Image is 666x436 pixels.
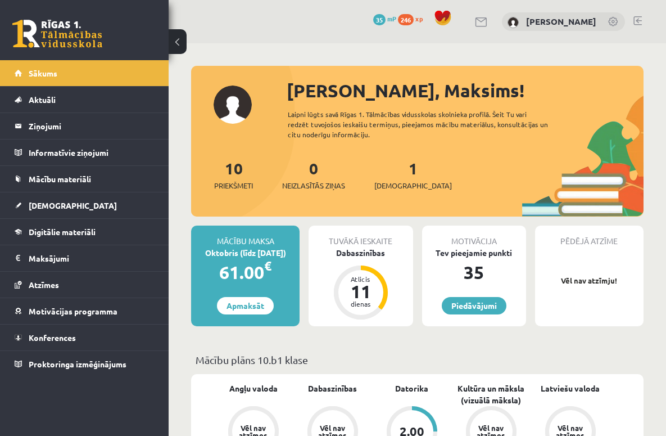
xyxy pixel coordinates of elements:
a: Datorika [395,383,428,394]
div: Motivācija [422,226,526,247]
span: [DEMOGRAPHIC_DATA] [374,180,452,191]
legend: Informatīvie ziņojumi [29,140,155,165]
a: Aktuāli [15,87,155,113]
div: dienas [344,300,378,307]
div: Tuvākā ieskaite [309,226,413,247]
div: Mācību maksa [191,226,300,247]
div: 61.00 [191,259,300,286]
a: Digitālie materiāli [15,219,155,245]
span: Priekšmeti [214,180,253,191]
span: Motivācijas programma [29,306,117,316]
a: Maksājumi [15,245,155,271]
a: 246 xp [398,14,428,23]
a: Dabaszinības Atlicis 11 dienas [309,247,413,321]
a: Atzīmes [15,272,155,298]
span: [DEMOGRAPHIC_DATA] [29,200,117,210]
a: Konferences [15,325,155,350]
legend: Ziņojumi [29,113,155,139]
a: 1[DEMOGRAPHIC_DATA] [374,158,452,191]
div: Pēdējā atzīme [535,226,644,247]
div: 11 [344,282,378,300]
span: Mācību materiāli [29,174,91,184]
span: Atzīmes [29,280,59,290]
span: 246 [398,14,414,25]
a: [PERSON_NAME] [526,16,596,27]
span: Proktoringa izmēģinājums [29,359,126,369]
span: Neizlasītās ziņas [282,180,345,191]
a: Apmaksāt [217,297,274,314]
span: Sākums [29,68,57,78]
span: Konferences [29,332,76,343]
div: Tev pieejamie punkti [422,247,526,259]
span: mP [387,14,396,23]
img: Maksims Cibuļskis [508,17,519,28]
a: [DEMOGRAPHIC_DATA] [15,192,155,218]
a: Ziņojumi [15,113,155,139]
a: Kultūra un māksla (vizuālā māksla) [451,383,531,406]
div: Dabaszinības [309,247,413,259]
a: Rīgas 1. Tālmācības vidusskola [12,20,102,48]
a: Mācību materiāli [15,166,155,192]
span: € [264,258,271,274]
a: 0Neizlasītās ziņas [282,158,345,191]
div: Oktobris (līdz [DATE]) [191,247,300,259]
a: Dabaszinības [308,383,357,394]
a: Angļu valoda [229,383,278,394]
a: 10Priekšmeti [214,158,253,191]
p: Vēl nav atzīmju! [541,275,638,286]
div: [PERSON_NAME], Maksims! [287,77,644,104]
legend: Maksājumi [29,245,155,271]
span: Aktuāli [29,95,56,105]
span: Digitālie materiāli [29,227,96,237]
a: Motivācijas programma [15,298,155,324]
a: Piedāvājumi [442,297,506,314]
a: 35 mP [373,14,396,23]
span: xp [415,14,423,23]
a: Latviešu valoda [541,383,600,394]
div: 35 [422,259,526,286]
div: Atlicis [344,276,378,282]
p: Mācību plāns 10.b1 klase [196,352,639,367]
a: Sākums [15,60,155,86]
a: Informatīvie ziņojumi [15,140,155,165]
div: Laipni lūgts savā Rīgas 1. Tālmācības vidusskolas skolnieka profilā. Šeit Tu vari redzēt tuvojošo... [288,109,559,140]
a: Proktoringa izmēģinājums [15,351,155,377]
span: 35 [373,14,386,25]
